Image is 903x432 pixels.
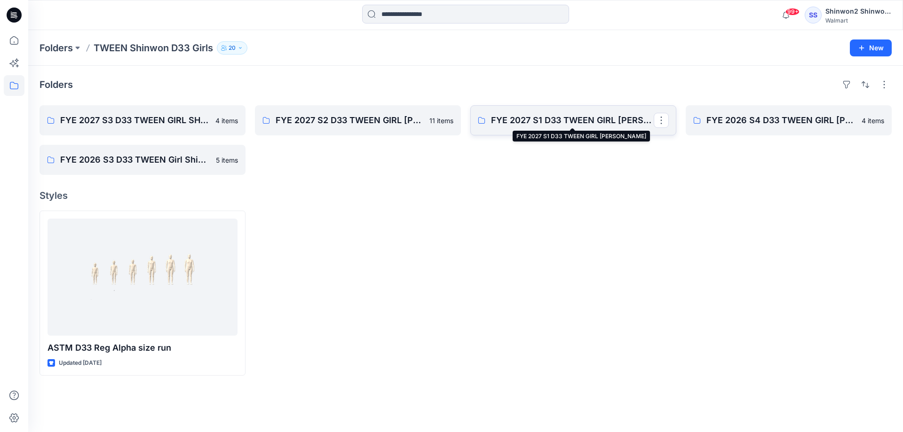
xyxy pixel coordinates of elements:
[862,116,884,126] p: 4 items
[40,190,892,201] h4: Styles
[48,341,238,354] p: ASTM D33 Reg Alpha size run
[686,105,892,135] a: FYE 2026 S4 D33 TWEEN GIRL [PERSON_NAME]4 items
[216,155,238,165] p: 5 items
[470,105,676,135] a: FYE 2027 S1 D33 TWEEN GIRL [PERSON_NAME]
[60,153,210,166] p: FYE 2026 S3 D33 TWEEN Girl Shinwon
[255,105,461,135] a: FYE 2027 S2 D33 TWEEN GIRL [PERSON_NAME]11 items
[48,219,238,336] a: ASTM D33 Reg Alpha size run
[215,116,238,126] p: 4 items
[805,7,822,24] div: SS
[491,114,654,127] p: FYE 2027 S1 D33 TWEEN GIRL [PERSON_NAME]
[229,43,236,53] p: 20
[40,105,246,135] a: FYE 2027 S3 D33 TWEEN GIRL SHINWON4 items
[217,41,247,55] button: 20
[276,114,424,127] p: FYE 2027 S2 D33 TWEEN GIRL [PERSON_NAME]
[59,358,102,368] p: Updated [DATE]
[40,145,246,175] a: FYE 2026 S3 D33 TWEEN Girl Shinwon5 items
[60,114,210,127] p: FYE 2027 S3 D33 TWEEN GIRL SHINWON
[40,41,73,55] a: Folders
[850,39,892,56] button: New
[825,17,891,24] div: Walmart
[785,8,800,16] span: 99+
[94,41,213,55] p: TWEEN Shinwon D33 Girls
[825,6,891,17] div: Shinwon2 Shinwon2
[429,116,453,126] p: 11 items
[40,79,73,90] h4: Folders
[706,114,856,127] p: FYE 2026 S4 D33 TWEEN GIRL [PERSON_NAME]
